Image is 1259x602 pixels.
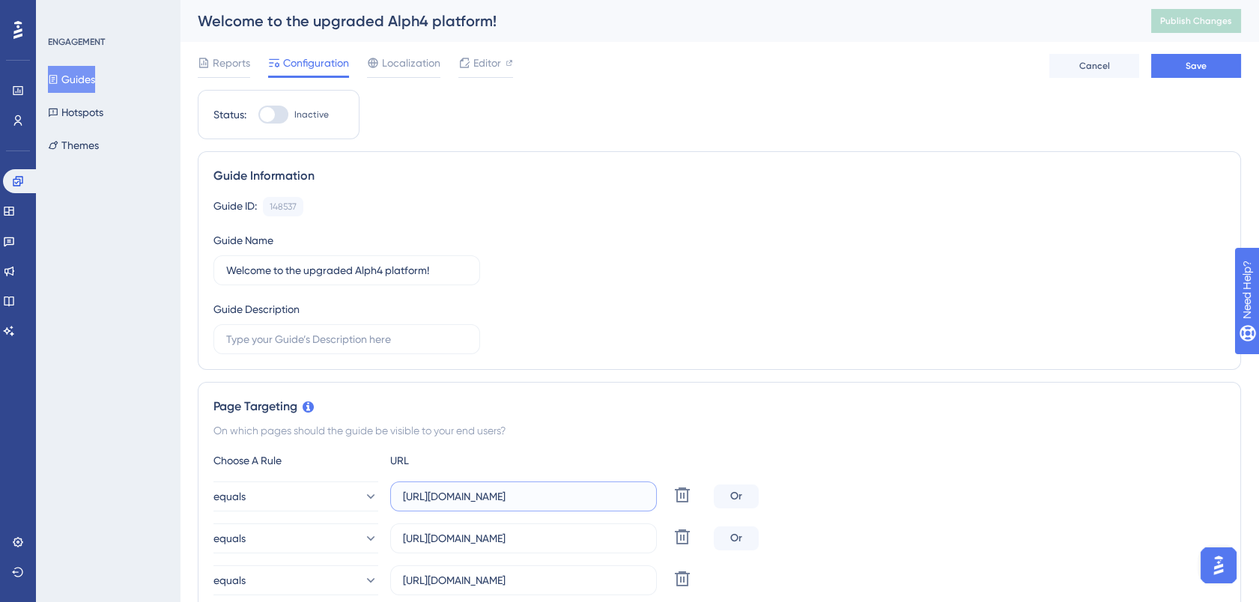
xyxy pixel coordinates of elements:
input: Type your Guide’s Description here [226,331,467,347]
div: URL [390,451,555,469]
iframe: UserGuiding AI Assistant Launcher [1196,543,1241,588]
span: Need Help? [35,4,94,22]
button: Publish Changes [1151,9,1241,33]
span: equals [213,529,246,547]
button: Guides [48,66,95,93]
span: Inactive [294,109,329,121]
div: 148537 [270,201,297,213]
input: Type your Guide’s Name here [226,262,467,279]
div: Guide Name [213,231,273,249]
button: equals [213,481,378,511]
span: Configuration [283,54,349,72]
input: yourwebsite.com/path [403,530,644,547]
button: equals [213,565,378,595]
span: equals [213,571,246,589]
span: Save [1186,60,1207,72]
button: equals [213,523,378,553]
div: Status: [213,106,246,124]
button: Themes [48,132,99,159]
div: Guide Information [213,167,1225,185]
div: Or [714,484,759,508]
button: Cancel [1049,54,1139,78]
div: Guide ID: [213,197,257,216]
span: equals [213,487,246,505]
span: Publish Changes [1160,15,1232,27]
input: yourwebsite.com/path [403,488,644,505]
div: ENGAGEMENT [48,36,105,48]
button: Save [1151,54,1241,78]
div: On which pages should the guide be visible to your end users? [213,422,1225,440]
span: Cancel [1079,60,1110,72]
div: Choose A Rule [213,451,378,469]
input: yourwebsite.com/path [403,572,644,589]
div: Guide Description [213,300,300,318]
div: Welcome to the upgraded Alph4 platform! [198,10,1114,31]
div: Or [714,526,759,550]
div: Page Targeting [213,398,1225,416]
button: Hotspots [48,99,103,126]
span: Reports [213,54,250,72]
span: Editor [473,54,501,72]
span: Localization [382,54,440,72]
